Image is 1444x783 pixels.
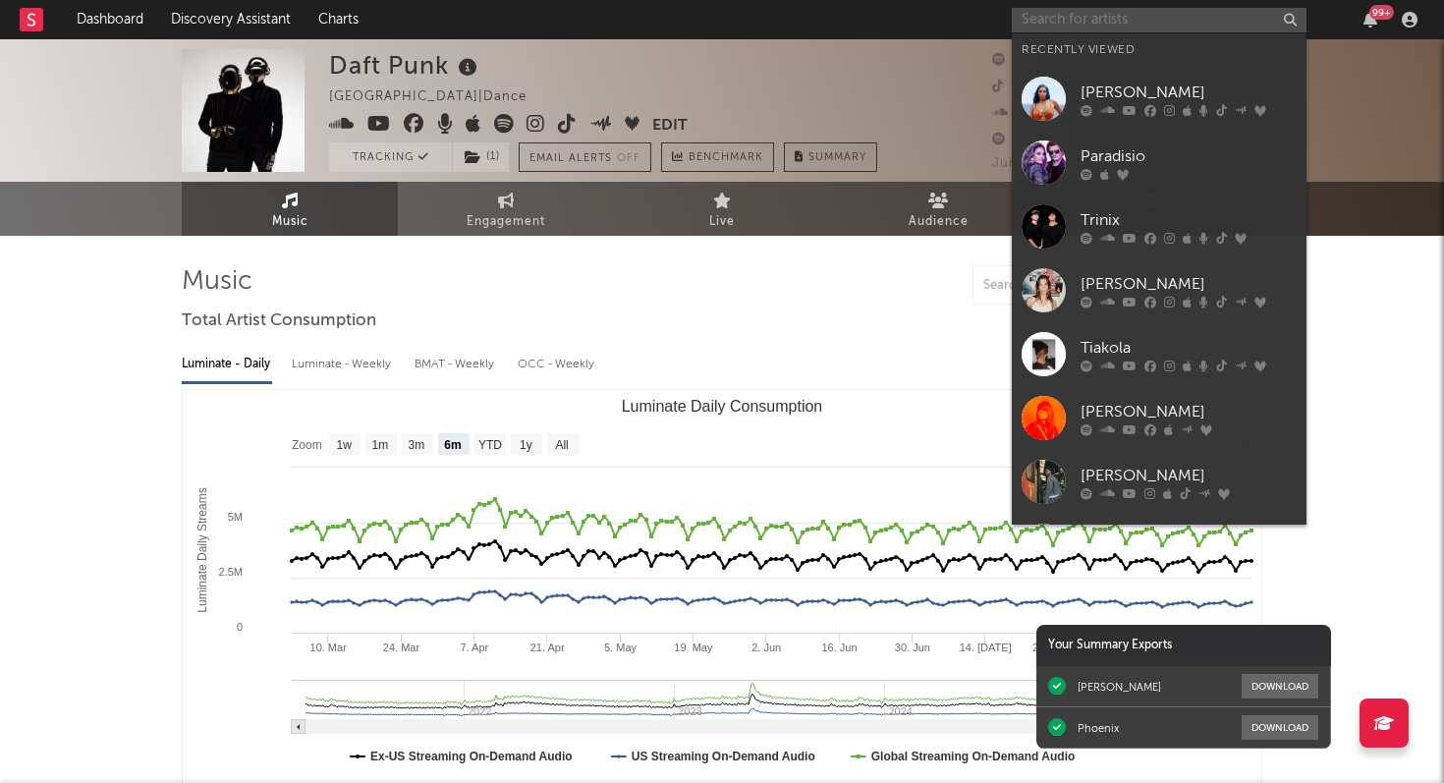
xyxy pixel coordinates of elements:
text: 0 [237,621,243,633]
div: [PERSON_NAME] [1081,272,1297,296]
text: Global Streaming On-Demand Audio [871,750,1076,763]
text: Luminate Daily Consumption [622,398,823,415]
text: 5M [228,511,243,523]
span: Total Artist Consumption [182,309,376,333]
a: [PERSON_NAME] [1012,67,1306,131]
button: Edit [652,114,688,139]
button: (1) [453,142,509,172]
a: Benchmark [661,142,774,172]
a: Engagement [398,182,614,236]
svg: Luminate Daily Consumption [183,390,1261,783]
div: Paradisio [1081,144,1297,168]
a: Live [614,182,830,236]
a: [PERSON_NAME] [1012,258,1306,322]
button: 99+ [1363,12,1377,28]
text: 14. [DATE] [960,642,1012,653]
span: Live [709,210,735,234]
div: Phoenix [1078,721,1119,735]
text: 19. May [674,642,713,653]
div: Your Summary Exports [1036,625,1331,666]
a: Tiakola [1012,322,1306,386]
text: 1y [520,438,532,452]
text: 6m [444,438,461,452]
div: [PERSON_NAME] [1078,680,1161,694]
text: Luminate Daily Streams [195,487,209,612]
div: Daft Punk [329,49,482,82]
div: Tiakola [1081,336,1297,360]
a: Paradisio [1012,131,1306,195]
a: [PERSON_NAME] [1012,386,1306,450]
span: 22,561,216 Monthly Listeners [992,134,1205,146]
div: Luminate - Weekly [292,348,395,381]
div: [PERSON_NAME] [1081,464,1297,487]
button: Summary [784,142,877,172]
span: 10,699,752 [992,54,1088,67]
button: Download [1242,674,1318,699]
a: Adriatique [1012,514,1306,578]
div: [PERSON_NAME] [1081,81,1297,104]
button: Email AlertsOff [519,142,651,172]
text: 28. [DATE] [1032,642,1084,653]
a: Music [182,182,398,236]
text: 21. Apr [530,642,565,653]
text: 1m [372,438,389,452]
div: [GEOGRAPHIC_DATA] | Dance [329,85,549,109]
span: Jump Score: 30.6 [992,157,1108,170]
text: 16. Jun [821,642,857,653]
button: Download [1242,715,1318,740]
text: 3m [409,438,425,452]
text: US Streaming On-Demand Audio [632,750,815,763]
div: Recently Viewed [1022,38,1297,62]
text: 10. Mar [310,642,348,653]
input: Search by song name or URL [973,278,1181,294]
text: All [555,438,568,452]
div: Luminate - Daily [182,348,272,381]
em: Off [617,153,640,164]
text: 5. May [604,642,638,653]
span: Music [272,210,308,234]
span: ( 1 ) [452,142,510,172]
div: Trinix [1081,208,1297,232]
a: Trinix [1012,195,1306,258]
span: 104,875 [992,107,1068,120]
text: YTD [478,438,502,452]
button: Tracking [329,142,452,172]
text: 2. Jun [751,642,781,653]
a: [PERSON_NAME] [1012,450,1306,514]
a: Audience [830,182,1046,236]
div: BMAT - Weekly [415,348,498,381]
text: 30. Jun [895,642,930,653]
span: Engagement [467,210,545,234]
input: Search for artists [1012,8,1306,32]
text: 2.5M [219,566,243,578]
text: Ex-US Streaming On-Demand Audio [370,750,573,763]
text: 24. Mar [383,642,420,653]
div: 99 + [1369,5,1394,20]
text: 1w [337,438,353,452]
span: Benchmark [689,146,763,170]
span: Summary [808,152,866,163]
text: Zoom [292,438,322,452]
span: Audience [909,210,969,234]
text: 7. Apr [460,642,488,653]
span: 855,700 [992,81,1069,93]
div: [PERSON_NAME] [1081,400,1297,423]
div: OCC - Weekly [518,348,596,381]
